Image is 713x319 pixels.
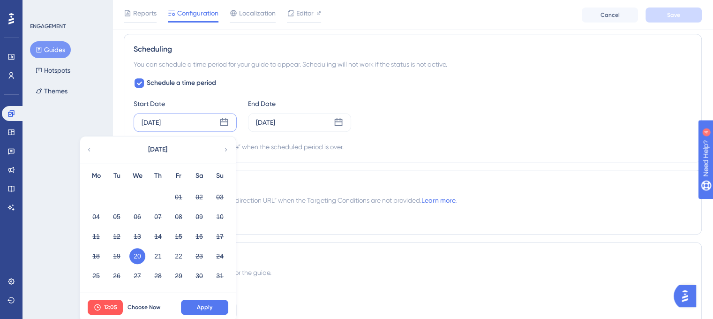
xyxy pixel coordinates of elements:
[148,144,167,155] span: [DATE]
[129,268,145,284] button: 27
[88,209,104,225] button: 04
[142,117,161,128] div: [DATE]
[88,300,123,315] button: 12:05
[134,195,457,206] span: The browser will redirect to the “Redirection URL” when the Targeting Conditions are not provided.
[191,189,207,205] button: 02
[134,252,692,263] div: Advanced Settings
[109,209,125,225] button: 05
[191,248,207,264] button: 23
[109,248,125,264] button: 19
[197,304,212,311] span: Apply
[148,170,168,182] div: Th
[88,228,104,244] button: 11
[30,23,66,30] div: ENGAGEMENT
[147,77,216,89] span: Schedule a time period
[127,170,148,182] div: We
[421,197,457,204] a: Learn more.
[123,300,165,315] button: Choose Now
[212,268,228,284] button: 31
[150,209,166,225] button: 07
[88,248,104,264] button: 18
[22,2,59,14] span: Need Help?
[65,5,68,12] div: 4
[30,62,76,79] button: Hotspots
[150,248,166,264] button: 21
[150,228,166,244] button: 14
[150,268,166,284] button: 28
[181,300,228,315] button: Apply
[189,170,210,182] div: Sa
[30,83,73,99] button: Themes
[582,8,638,23] button: Cancel
[667,11,680,19] span: Save
[171,209,187,225] button: 08
[129,228,145,244] button: 13
[645,8,702,23] button: Save
[191,209,207,225] button: 09
[134,267,692,278] div: Choose the container and theme for the guide.
[600,11,620,19] span: Cancel
[171,268,187,284] button: 29
[239,8,276,19] span: Localization
[106,170,127,182] div: Tu
[134,98,237,109] div: Start Date
[256,117,275,128] div: [DATE]
[674,282,702,310] iframe: UserGuiding AI Assistant Launcher
[134,44,692,55] div: Scheduling
[296,8,314,19] span: Editor
[212,228,228,244] button: 17
[128,304,160,311] span: Choose Now
[191,228,207,244] button: 16
[150,141,344,152] div: Automatically set as “Inactive” when the scheduled period is over.
[129,248,145,264] button: 20
[88,268,104,284] button: 25
[171,228,187,244] button: 15
[212,209,228,225] button: 10
[191,268,207,284] button: 30
[134,286,692,297] div: Container
[109,228,125,244] button: 12
[111,140,204,159] button: [DATE]
[248,98,351,109] div: End Date
[86,170,106,182] div: Mo
[210,170,230,182] div: Su
[171,189,187,205] button: 01
[177,8,218,19] span: Configuration
[134,180,692,191] div: Redirection
[171,248,187,264] button: 22
[104,304,117,311] span: 12:05
[109,268,125,284] button: 26
[134,59,692,70] div: You can schedule a time period for your guide to appear. Scheduling will not work if the status i...
[212,248,228,264] button: 24
[129,209,145,225] button: 06
[168,170,189,182] div: Fr
[30,41,71,58] button: Guides
[133,8,157,19] span: Reports
[212,189,228,205] button: 03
